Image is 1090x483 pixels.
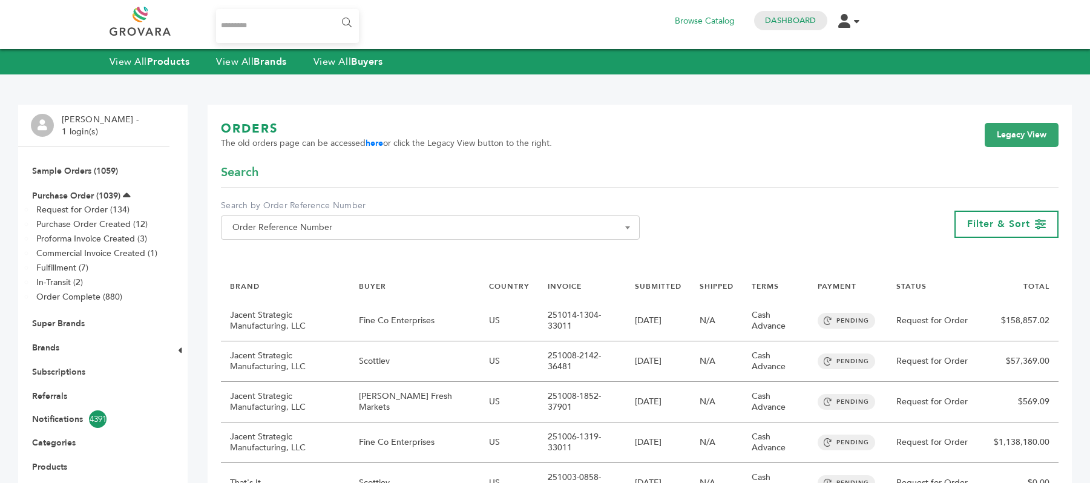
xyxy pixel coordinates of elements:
[351,55,382,68] strong: Buyers
[32,165,118,177] a: Sample Orders (1059)
[818,281,856,291] a: PAYMENT
[818,435,875,450] span: PENDING
[626,341,691,382] td: [DATE]
[314,55,383,68] a: View AllBuyers
[221,422,350,463] td: Jacent Strategic Manufacturing, LLC
[887,301,985,341] td: Request for Order
[626,301,691,341] td: [DATE]
[1023,281,1049,291] a: TOTAL
[887,422,985,463] td: Request for Order
[691,422,743,463] td: N/A
[887,382,985,422] td: Request for Order
[221,215,640,240] span: Order Reference Number
[480,301,539,341] td: US
[216,55,287,68] a: View AllBrands
[539,422,626,463] td: 251006-1319-33011
[32,410,156,428] a: Notifications4391
[985,422,1059,463] td: $1,138,180.00
[489,281,530,291] a: COUNTRY
[221,341,350,382] td: Jacent Strategic Manufacturing, LLC
[147,55,189,68] strong: Products
[216,9,360,43] input: Search...
[743,422,808,463] td: Cash Advance
[985,382,1059,422] td: $569.09
[36,262,88,274] a: Fulfillment (7)
[359,281,386,291] a: BUYER
[32,390,67,402] a: Referrals
[539,301,626,341] td: 251014-1304-33011
[818,353,875,369] span: PENDING
[89,410,107,428] span: 4391
[350,422,481,463] td: Fine Co Enterprises
[221,137,552,149] span: The old orders page can be accessed or click the Legacy View button to the right.
[36,204,130,215] a: Request for Order (134)
[743,382,808,422] td: Cash Advance
[62,114,142,137] li: [PERSON_NAME] - 1 login(s)
[110,55,190,68] a: View AllProducts
[254,55,286,68] strong: Brands
[691,301,743,341] td: N/A
[765,15,816,26] a: Dashboard
[350,301,481,341] td: Fine Co Enterprises
[896,281,927,291] a: STATUS
[635,281,681,291] a: SUBMITTED
[350,382,481,422] td: [PERSON_NAME] Fresh Markets
[221,200,640,212] label: Search by Order Reference Number
[743,301,808,341] td: Cash Advance
[967,217,1030,231] span: Filter & Sort
[36,218,148,230] a: Purchase Order Created (12)
[985,123,1059,147] a: Legacy View
[228,219,633,236] span: Order Reference Number
[221,301,350,341] td: Jacent Strategic Manufacturing, LLC
[818,313,875,329] span: PENDING
[32,318,85,329] a: Super Brands
[985,301,1059,341] td: $158,857.02
[752,281,779,291] a: TERMS
[32,366,85,378] a: Subscriptions
[36,277,83,288] a: In-Transit (2)
[480,382,539,422] td: US
[626,382,691,422] td: [DATE]
[366,137,383,149] a: here
[539,382,626,422] td: 251008-1852-37901
[548,281,582,291] a: INVOICE
[32,190,120,202] a: Purchase Order (1039)
[887,341,985,382] td: Request for Order
[36,291,122,303] a: Order Complete (880)
[700,281,734,291] a: SHIPPED
[743,341,808,382] td: Cash Advance
[985,341,1059,382] td: $57,369.00
[230,281,260,291] a: BRAND
[31,114,54,137] img: profile.png
[539,341,626,382] td: 251008-2142-36481
[221,382,350,422] td: Jacent Strategic Manufacturing, LLC
[221,164,258,181] span: Search
[32,342,59,353] a: Brands
[691,382,743,422] td: N/A
[32,437,76,448] a: Categories
[480,341,539,382] td: US
[691,341,743,382] td: N/A
[36,233,147,245] a: Proforma Invoice Created (3)
[675,15,735,28] a: Browse Catalog
[350,341,481,382] td: Scottlev
[32,461,67,473] a: Products
[818,394,875,410] span: PENDING
[626,422,691,463] td: [DATE]
[221,120,552,137] h1: ORDERS
[36,248,157,259] a: Commercial Invoice Created (1)
[480,422,539,463] td: US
